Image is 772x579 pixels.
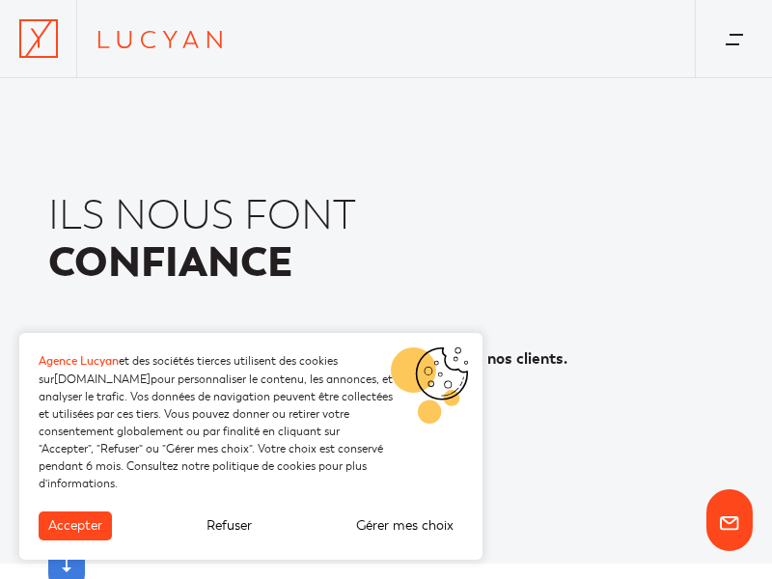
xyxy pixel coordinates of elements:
strong: Agence Lucyan [39,354,119,369]
a: [DOMAIN_NAME] [54,372,151,386]
strong: confiance [48,235,292,289]
p: et des sociétés tierces utilisent des cookies sur pour personnaliser le contenu, les annonces, et... [39,352,396,492]
button: Refuser [197,511,262,540]
aside: Bannière de cookies GDPR [19,333,482,560]
button: Gérer mes choix [346,511,463,540]
button: Accepter [39,511,112,540]
span: Ils nous font [48,193,356,239]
